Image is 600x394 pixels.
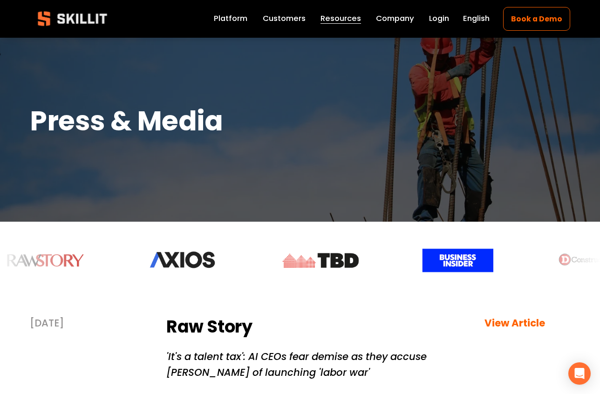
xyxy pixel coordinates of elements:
span: Resources [320,13,361,25]
a: Platform [214,12,247,25]
div: Open Intercom Messenger [568,362,591,385]
em: 'It's a talent tax': AI CEOs fear demise as they accuse [PERSON_NAME] of launching 'labor war' [166,350,430,379]
a: View Article [484,316,545,330]
img: Skillit [30,5,115,33]
a: Company [376,12,414,25]
strong: Press & Media [30,102,223,140]
span: English [463,13,490,25]
a: Book a Demo [503,7,570,31]
a: Login [429,12,449,25]
div: language picker [463,12,490,25]
a: Customers [263,12,306,25]
strong: Raw Story [166,314,252,339]
span: [DATE] [30,316,64,330]
a: folder dropdown [320,12,361,25]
